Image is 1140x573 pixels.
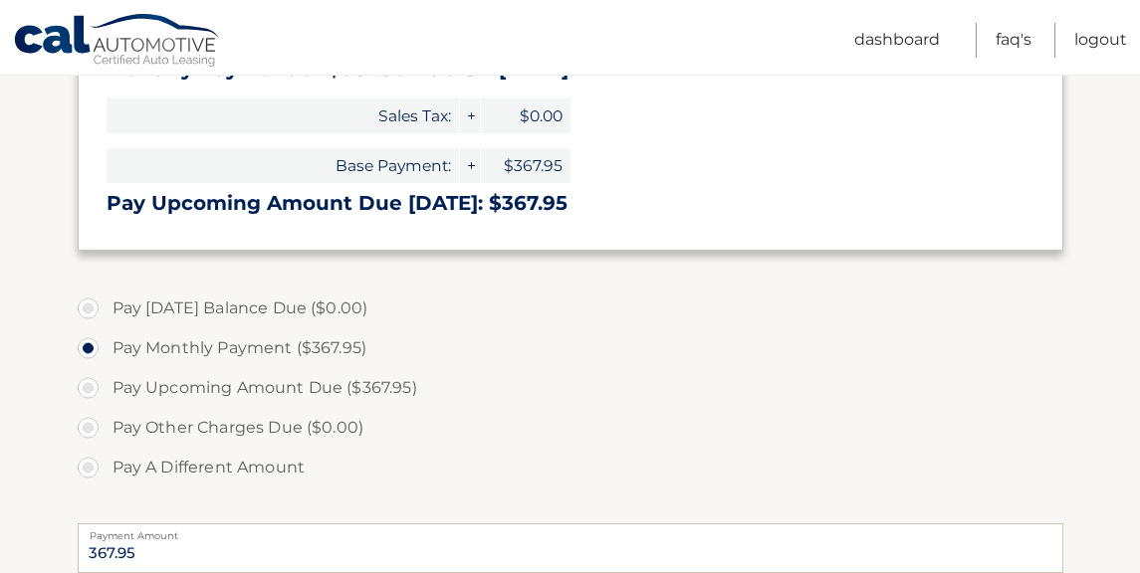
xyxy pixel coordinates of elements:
[460,98,480,133] span: +
[996,23,1031,58] a: FAQ's
[460,148,480,183] span: +
[13,13,222,71] a: Cal Automotive
[481,148,570,183] span: $367.95
[78,448,1063,487] label: Pay A Different Amount
[107,191,1034,216] h3: Pay Upcoming Amount Due [DATE]: $367.95
[1074,23,1127,58] a: Logout
[78,523,1063,573] input: Payment Amount
[78,368,1063,408] label: Pay Upcoming Amount Due ($367.95)
[481,98,570,133] span: $0.00
[854,23,940,58] a: Dashboard
[78,328,1063,368] label: Pay Monthly Payment ($367.95)
[78,408,1063,448] label: Pay Other Charges Due ($0.00)
[107,148,459,183] span: Base Payment:
[78,288,1063,328] label: Pay [DATE] Balance Due ($0.00)
[78,523,1063,539] label: Payment Amount
[107,98,459,133] span: Sales Tax:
